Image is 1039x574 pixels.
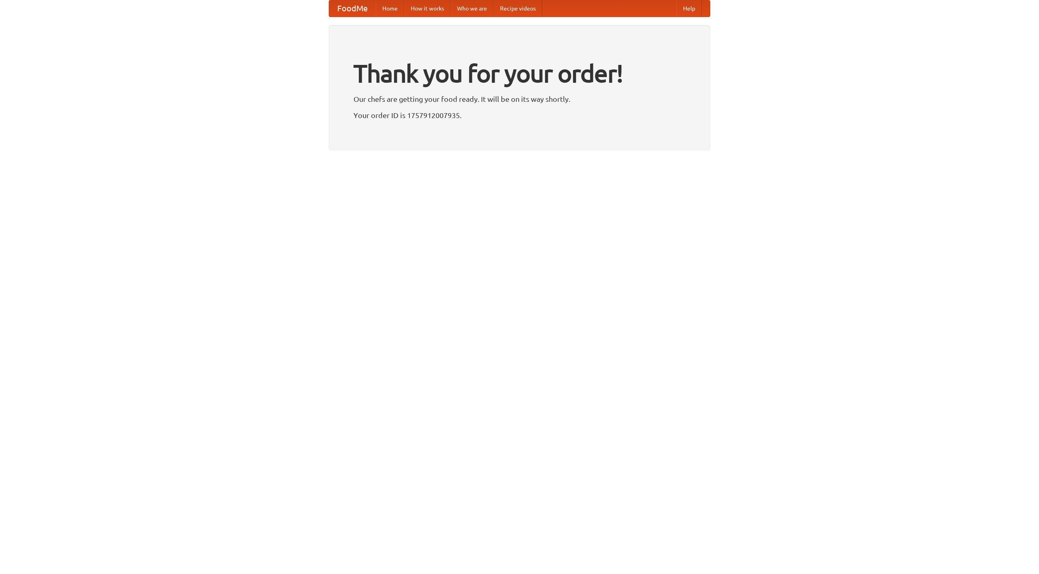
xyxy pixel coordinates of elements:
a: Help [677,0,702,17]
p: Our chefs are getting your food ready. It will be on its way shortly. [354,93,685,105]
p: Your order ID is 1757912007935. [354,109,685,121]
h1: Thank you for your order! [354,54,685,93]
a: Who we are [451,0,494,17]
a: Recipe videos [494,0,542,17]
a: Home [376,0,404,17]
a: How it works [404,0,451,17]
a: FoodMe [329,0,376,17]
